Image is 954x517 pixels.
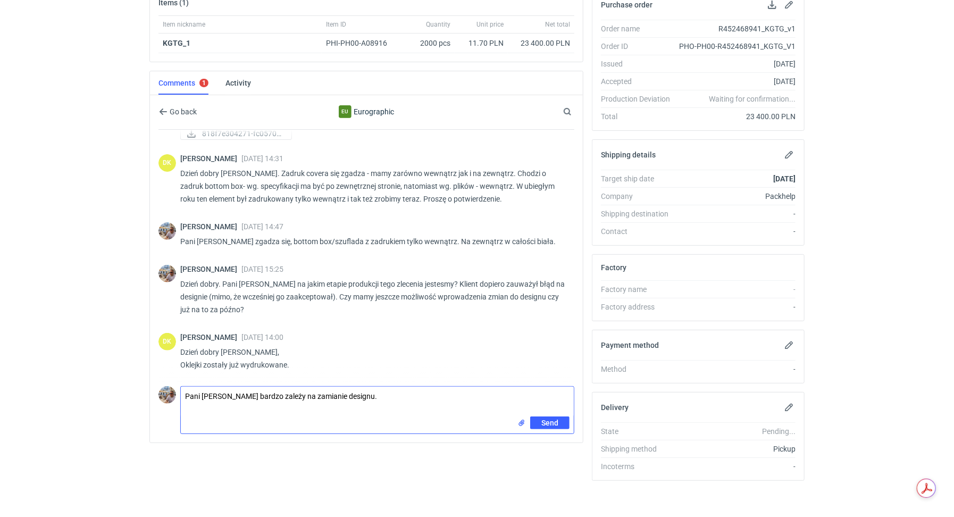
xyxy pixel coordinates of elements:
[180,154,241,163] span: [PERSON_NAME]
[545,20,570,29] span: Net total
[679,111,796,122] div: 23 400.00 PLN
[783,148,796,161] button: Edit shipping details
[163,39,190,47] a: KGTG_1
[601,461,679,472] div: Incoterms
[180,346,566,371] p: Dzień dobry [PERSON_NAME], Oklejki zostały już wydrukowane.
[601,151,656,159] h2: Shipping details
[679,226,796,237] div: -
[783,339,796,352] button: Edit payment method
[163,20,205,29] span: Item nickname
[158,154,176,172] figcaption: DK
[158,333,176,351] figcaption: DK
[180,222,241,231] span: [PERSON_NAME]
[339,105,352,118] div: Eurographic
[225,71,251,95] a: Activity
[202,79,206,87] div: 1
[601,403,629,412] h2: Delivery
[601,444,679,454] div: Shipping method
[180,235,566,248] p: Pani [PERSON_NAME] zgadza się, bottom box/szuflada z zadrukiem tylko wewnątrz. Na zewnątrz w cało...
[459,38,504,48] div: 11.70 PLN
[679,364,796,374] div: -
[426,20,450,29] span: Quantity
[601,173,679,184] div: Target ship date
[601,1,652,9] h2: Purchase order
[783,401,796,414] button: Edit delivery details
[601,226,679,237] div: Contact
[601,94,679,104] div: Production Deviation
[773,174,796,183] strong: [DATE]
[601,341,659,349] h2: Payment method
[158,265,176,282] img: Michał Palasek
[158,386,176,404] img: Michał Palasek
[601,364,679,374] div: Method
[679,284,796,295] div: -
[601,209,679,219] div: Shipping destination
[168,108,197,115] span: Go back
[601,76,679,87] div: Accepted
[601,23,679,34] div: Order name
[180,333,241,341] span: [PERSON_NAME]
[158,154,176,172] div: Dominika Kaczyńska
[241,154,283,163] span: [DATE] 14:31
[601,284,679,295] div: Factory name
[401,34,455,53] div: 2000 pcs
[679,76,796,87] div: [DATE]
[158,105,197,118] button: Go back
[180,127,287,140] div: 818f7e304271-fc057081_867b_4006_9805_54bd9a2fac33.jpeg
[512,38,570,48] div: 23 400.00 PLN
[679,59,796,69] div: [DATE]
[601,302,679,312] div: Factory address
[279,105,454,118] div: Eurographic
[679,444,796,454] div: Pickup
[241,222,283,231] span: [DATE] 14:47
[601,111,679,122] div: Total
[202,128,283,139] span: 818f7e304271-fc05708...
[530,416,570,429] button: Send
[762,427,796,436] em: Pending...
[679,209,796,219] div: -
[241,265,283,273] span: [DATE] 15:25
[679,302,796,312] div: -
[158,333,176,351] div: Dominika Kaczyńska
[326,38,397,48] div: PHI-PH00-A08916
[679,23,796,34] div: R452468941_KGTG_v1
[158,71,208,95] a: Comments1
[180,127,292,140] a: 818f7e304271-fc05708...
[241,333,283,341] span: [DATE] 14:00
[339,105,352,118] figcaption: Eu
[326,20,346,29] span: Item ID
[601,426,679,437] div: State
[180,278,566,316] p: Dzień dobry. Pani [PERSON_NAME] na jakim etapie produkcji tego zlecenia jestesmy? Klient dopiero ...
[679,461,796,472] div: -
[158,222,176,240] img: Michał Palasek
[541,419,558,427] span: Send
[679,41,796,52] div: PHO-PH00-R452468941_KGTG_V1
[709,94,796,104] em: Waiting for confirmation...
[561,105,595,118] input: Search
[601,191,679,202] div: Company
[601,41,679,52] div: Order ID
[601,263,626,272] h2: Factory
[180,265,241,273] span: [PERSON_NAME]
[679,191,796,202] div: Packhelp
[180,167,566,205] p: Dzień dobry [PERSON_NAME]. Zadruk covera się zgadza - mamy zarówno wewnątrz jak i na zewnątrz. Ch...
[181,387,574,416] textarea: Pani [PERSON_NAME] bardzo zależy na zamianie designu.
[476,20,504,29] span: Unit price
[601,59,679,69] div: Issued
